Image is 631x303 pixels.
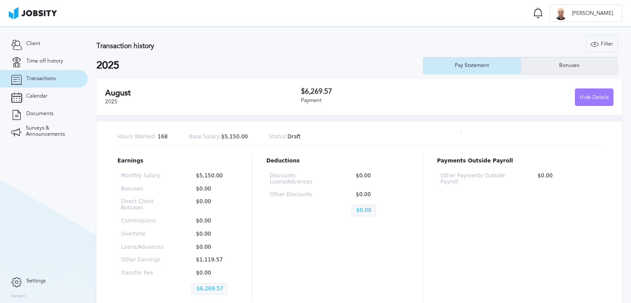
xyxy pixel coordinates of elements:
p: Commissions [121,218,163,224]
h2: 2025 [96,60,423,72]
span: Base Salary: [189,134,221,140]
span: Client [26,41,40,47]
p: $5,150.00 [191,173,234,179]
span: [PERSON_NAME] [567,11,617,17]
h2: August [105,88,301,98]
p: $0.00 [351,173,405,185]
p: Direct Client Bonuses [121,199,163,211]
h3: Transaction history [96,42,381,50]
p: 168 [117,134,168,140]
span: Time off history [26,58,63,64]
div: Payment [301,98,457,104]
p: Other Earnings [121,257,163,263]
p: Discounts Loans/Advances [270,173,323,185]
span: Settings [26,278,46,284]
span: 2025 [105,99,117,105]
img: ab4bad089aa723f57921c736e9817d99.png [9,7,57,19]
p: $0.00 [191,199,234,211]
div: Pay Statement [450,63,493,69]
p: $0.00 [191,186,234,192]
p: Transfer Fee [121,270,163,276]
label: Version: [11,294,27,299]
p: Other Discounts [270,192,323,198]
span: Documents [26,111,53,117]
p: Loans/Advances [121,244,163,250]
span: Transactions [26,76,56,82]
p: $0.00 [191,270,234,276]
div: Bonuses [555,63,584,69]
button: Bonuses [521,57,618,74]
span: Calendar [26,93,47,99]
p: Other Payments Outside Payroll [440,173,505,185]
p: $0.00 [351,192,405,198]
button: J[PERSON_NAME] [549,4,622,22]
p: $0.00 [191,218,234,224]
p: Draft [269,134,301,140]
p: Monthly Salary [121,173,163,179]
button: Hide Details [575,88,613,106]
p: $0.00 [533,173,598,185]
p: $5,150.00 [189,134,248,140]
p: Deductions [266,158,409,164]
span: Status: [269,134,287,140]
p: Payments Outside Payroll [437,158,601,164]
p: $0.00 [191,231,234,237]
button: Filter [586,35,618,53]
h3: $6,269.57 [301,88,457,95]
p: $6,269.57 [191,283,228,295]
div: Filter [586,35,617,53]
div: J [554,7,567,20]
span: Hours Worked: [117,134,156,140]
span: Surveys & Announcements [26,125,77,137]
p: Overtime [121,231,163,237]
p: $0.00 [191,244,234,250]
p: Earnings [117,158,238,164]
button: Pay Statement [423,57,521,74]
p: Bonuses [121,186,163,192]
p: $1,119.57 [191,257,234,263]
p: $0.00 [351,205,376,216]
